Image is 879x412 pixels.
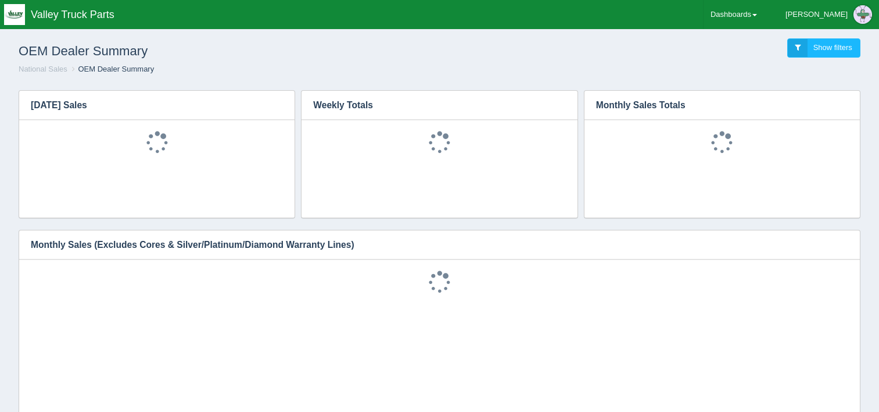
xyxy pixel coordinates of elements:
[31,9,114,20] span: Valley Truck Parts
[69,64,154,75] li: OEM Dealer Summary
[813,43,852,52] span: Show filters
[787,38,860,58] a: Show filters
[853,5,872,24] img: Profile Picture
[302,91,559,120] h3: Weekly Totals
[785,3,848,26] div: [PERSON_NAME]
[4,4,25,25] img: q1blfpkbivjhsugxdrfq.png
[19,65,67,73] a: National Sales
[584,91,842,120] h3: Monthly Sales Totals
[19,230,842,260] h3: Monthly Sales (Excludes Cores & Silver/Platinum/Diamond Warranty Lines)
[19,38,440,64] h1: OEM Dealer Summary
[19,91,277,120] h3: [DATE] Sales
